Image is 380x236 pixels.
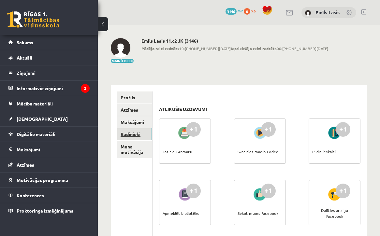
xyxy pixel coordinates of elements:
div: Dalīties ar ziņu Facebook [312,202,357,225]
span: mP [238,8,243,13]
span: Proktoringa izmēģinājums [17,208,73,214]
b: Pēdējo reizi redzēts [141,46,179,51]
div: +1 [261,184,276,198]
span: Motivācijas programma [17,177,68,183]
img: Emīls Lasis [305,10,311,16]
img: Emīls Lasis [111,38,130,58]
div: Pildīt ieskaiti [312,140,336,163]
div: Skatīties mācību video [238,140,278,163]
a: Ziņojumi [8,65,90,80]
a: Informatīvie ziņojumi2 [8,81,90,96]
i: 2 [81,84,90,93]
a: Konferences [8,188,90,203]
a: Profils [117,91,152,104]
span: 10:[PHONE_NUMBER][DATE] 00:[PHONE_NUMBER][DATE] [141,46,328,51]
a: Radinieki [117,128,152,140]
span: [DEMOGRAPHIC_DATA] [17,116,68,122]
span: 3146 [226,8,237,15]
legend: Informatīvie ziņojumi [17,81,90,96]
a: Sākums [8,35,90,50]
a: Atzīmes [8,157,90,172]
a: Maksājumi [8,142,90,157]
div: +1 [336,122,350,137]
div: +1 [261,122,276,137]
a: 0 xp [244,8,259,13]
div: Lasīt e-Grāmatu [163,140,192,163]
a: Rīgas 1. Tālmācības vidusskola [7,11,59,28]
span: 0 [244,8,250,15]
span: xp [251,8,256,13]
a: Atzīmes [117,104,152,116]
legend: Ziņojumi [17,65,90,80]
div: Sekot mums Facebook [238,202,278,225]
div: +1 [186,122,201,137]
a: Proktoringa izmēģinājums [8,203,90,218]
a: Aktuāli [8,50,90,65]
div: +1 [186,184,201,198]
div: Apmeklēt bibliotēku [163,202,199,225]
a: Motivācijas programma [8,173,90,187]
h3: Atlikušie uzdevumi [159,106,207,112]
a: Mana motivācija [117,141,152,158]
a: 3146 mP [226,8,243,13]
span: Digitālie materiāli [17,131,55,137]
span: Aktuāli [17,55,32,61]
a: Maksājumi [117,116,152,128]
b: Iepriekšējo reizi redzēts [231,46,277,51]
a: Emīls Lasis [315,9,340,16]
a: Digitālie materiāli [8,127,90,142]
legend: Maksājumi [17,142,90,157]
span: Sākums [17,39,33,45]
div: +1 [336,184,350,198]
h2: Emīls Lasis 11.c2 JK (3146) [141,38,328,44]
span: Mācību materiāli [17,101,53,106]
span: Atzīmes [17,162,34,168]
a: Mācību materiāli [8,96,90,111]
button: Mainīt bildi [111,59,134,63]
span: Konferences [17,192,44,198]
a: [DEMOGRAPHIC_DATA] [8,111,90,126]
